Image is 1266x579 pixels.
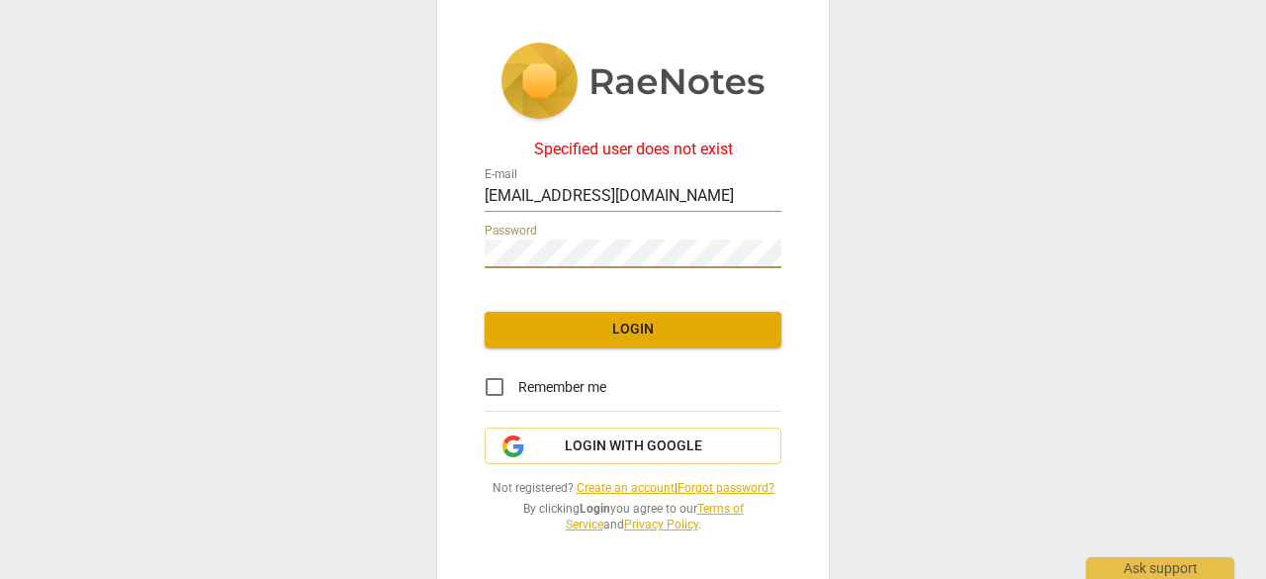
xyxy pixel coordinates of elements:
[624,518,698,531] a: Privacy Policy
[485,480,781,497] span: Not registered? |
[485,225,537,237] label: Password
[1086,557,1234,579] div: Ask support
[485,428,781,465] button: Login with Google
[565,436,702,456] span: Login with Google
[485,168,517,180] label: E-mail
[566,502,744,532] a: Terms of Service
[577,481,675,495] a: Create an account
[518,377,606,398] span: Remember me
[500,320,766,339] span: Login
[500,43,766,124] img: 5ac2273c67554f335776073100b6d88f.svg
[485,141,781,158] div: Specified user does not exist
[678,481,774,495] a: Forgot password?
[580,502,610,516] b: Login
[485,501,781,533] span: By clicking you agree to our and .
[485,312,781,347] button: Login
